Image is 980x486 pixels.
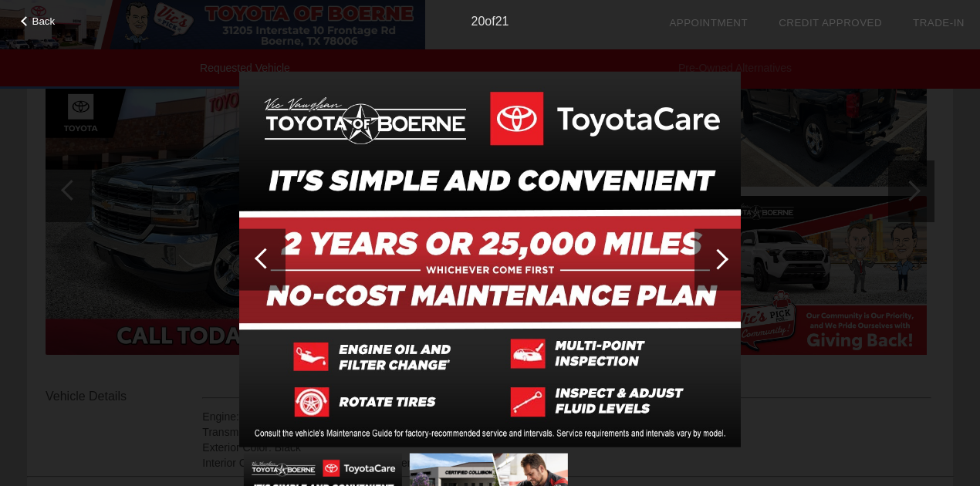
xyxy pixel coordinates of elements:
[471,15,485,28] span: 20
[779,17,882,29] a: Credit Approved
[239,71,741,447] img: image.aspx
[32,15,56,27] span: Back
[669,17,748,29] a: Appointment
[913,17,965,29] a: Trade-In
[495,15,509,28] span: 21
